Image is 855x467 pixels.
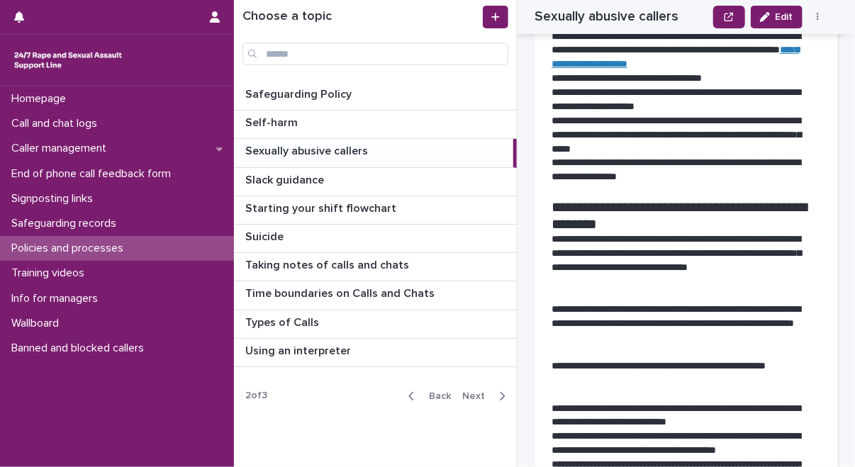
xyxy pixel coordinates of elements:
button: Next [457,390,517,403]
a: Using an interpreterUsing an interpreter [234,339,517,367]
a: Sexually abusive callersSexually abusive callers [234,139,517,167]
p: Taking notes of calls and chats [245,256,412,272]
a: Slack guidanceSlack guidance [234,168,517,196]
p: Using an interpreter [245,342,354,358]
p: Starting your shift flowchart [245,199,399,215]
p: Policies and processes [6,242,135,255]
p: Suicide [245,227,286,244]
a: Safeguarding PolicySafeguarding Policy [234,82,517,111]
p: Homepage [6,92,77,106]
a: Starting your shift flowchartStarting your shift flowchart [234,196,517,225]
p: Training videos [6,266,96,280]
p: End of phone call feedback form [6,167,182,181]
img: rhQMoQhaT3yELyF149Cw [11,46,125,74]
a: Time boundaries on Calls and ChatsTime boundaries on Calls and Chats [234,281,517,310]
h1: Choose a topic [242,9,480,25]
p: Types of Calls [245,313,322,330]
p: Sexually abusive callers [245,142,371,158]
p: Caller management [6,142,118,155]
a: Taking notes of calls and chatsTaking notes of calls and chats [234,253,517,281]
a: SuicideSuicide [234,225,517,253]
p: Safeguarding Policy [245,85,354,101]
p: Wallboard [6,317,70,330]
span: Back [420,391,451,401]
p: Call and chat logs [6,117,108,130]
p: 2 of 3 [234,378,279,413]
button: Back [397,390,457,403]
p: Slack guidance [245,171,327,187]
a: Types of CallsTypes of Calls [234,310,517,339]
span: Edit [776,12,793,22]
p: Signposting links [6,192,104,206]
button: Edit [751,6,803,28]
p: Self-harm [245,113,301,130]
p: Safeguarding records [6,217,128,230]
input: Search [242,43,508,65]
p: Banned and blocked callers [6,342,155,355]
p: Time boundaries on Calls and Chats [245,284,437,300]
a: Self-harmSelf-harm [234,111,517,139]
span: Next [462,391,493,401]
p: Info for managers [6,292,109,305]
h2: Sexually abusive callers [535,9,678,25]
